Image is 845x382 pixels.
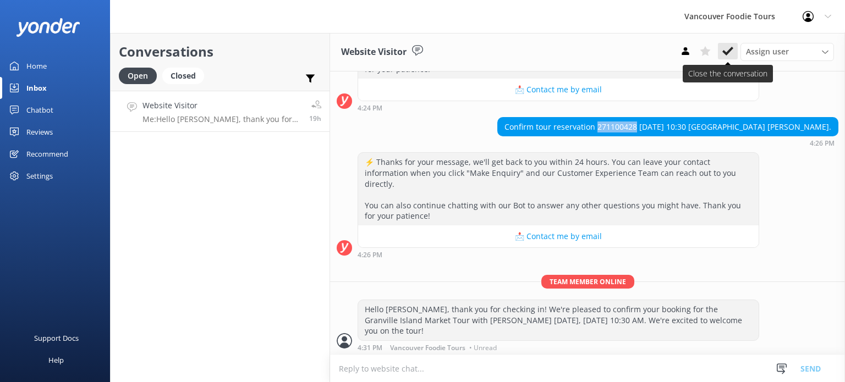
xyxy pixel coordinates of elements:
div: Reviews [26,121,53,143]
a: Open [119,69,162,81]
img: yonder-white-logo.png [17,18,80,36]
div: Settings [26,165,53,187]
div: Recommend [26,143,68,165]
div: Closed [162,68,204,84]
strong: 4:26 PM [810,140,835,147]
div: Open [119,68,157,84]
div: ⚡ Thanks for your message, we'll get back to you within 24 hours. You can leave your contact info... [358,153,759,225]
div: 04:31pm 10-Aug-2025 (UTC -07:00) America/Tijuana [358,344,759,351]
a: Closed [162,69,210,81]
span: Vancouver Foodie Tours [390,345,465,351]
div: Hello [PERSON_NAME], thank you for checking in! We're pleased to confirm your booking for the Gra... [358,300,759,340]
div: Assign User [740,43,834,60]
strong: 4:24 PM [358,105,382,112]
div: Support Docs [34,327,79,349]
h2: Conversations [119,41,321,62]
h4: Website Visitor [142,99,301,112]
div: 04:26pm 10-Aug-2025 (UTC -07:00) America/Tijuana [358,251,759,258]
button: 📩 Contact me by email [358,225,759,247]
div: 04:26pm 10-Aug-2025 (UTC -07:00) America/Tijuana [497,139,838,147]
div: Help [48,349,64,371]
p: Me: Hello [PERSON_NAME], thank you for checking in! We're pleased to confirm your booking for the... [142,114,301,124]
div: 04:24pm 10-Aug-2025 (UTC -07:00) America/Tijuana [358,104,759,112]
button: 📩 Contact me by email [358,79,759,101]
a: Website VisitorMe:Hello [PERSON_NAME], thank you for checking in! We're pleased to confirm your b... [111,91,330,132]
span: Team member online [541,275,634,289]
strong: 4:26 PM [358,252,382,258]
div: Confirm tour reservation 271100428 [DATE] 10:30 [GEOGRAPHIC_DATA] [PERSON_NAME]. [498,118,838,136]
span: 04:31pm 10-Aug-2025 (UTC -07:00) America/Tijuana [309,114,321,123]
h3: Website Visitor [341,45,407,59]
div: Chatbot [26,99,53,121]
div: Home [26,55,47,77]
strong: 4:31 PM [358,345,382,351]
span: Assign user [746,46,789,58]
span: • Unread [469,345,497,351]
div: Inbox [26,77,47,99]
